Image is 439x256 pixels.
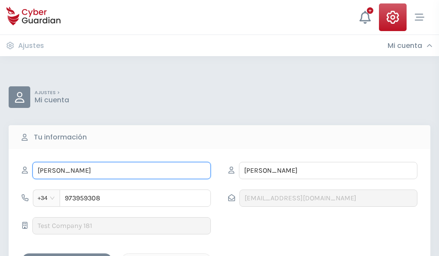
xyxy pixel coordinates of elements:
[18,41,44,50] h3: Ajustes
[35,96,69,104] p: Mi cuenta
[388,41,433,50] div: Mi cuenta
[35,90,69,96] p: AJUSTES >
[367,7,373,14] div: +
[388,41,422,50] h3: Mi cuenta
[38,192,55,205] span: +34
[34,132,87,142] b: Tu información
[60,190,211,207] input: 612345678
